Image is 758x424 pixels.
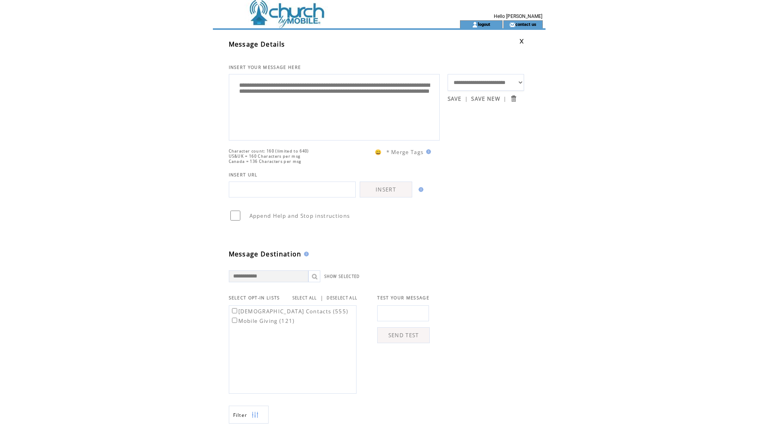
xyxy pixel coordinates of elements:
label: [DEMOGRAPHIC_DATA] Contacts (555) [230,308,349,315]
img: filters.png [251,406,259,424]
span: | [320,294,323,301]
a: logout [478,21,490,27]
span: | [465,95,468,102]
span: Character count: 160 (limited to 640) [229,148,309,154]
span: Hello [PERSON_NAME] [494,14,542,19]
input: [DEMOGRAPHIC_DATA] Contacts (555) [232,308,237,313]
span: INSERT URL [229,172,258,178]
input: Submit [510,95,517,102]
span: Message Destination [229,250,302,258]
input: Mobile Giving (121) [232,318,237,323]
a: SEND TEST [377,327,430,343]
span: US&UK = 160 Characters per msg [229,154,301,159]
span: 😀 [375,148,382,156]
img: help.gif [416,187,423,192]
a: contact us [515,21,536,27]
a: SHOW SELECTED [324,274,360,279]
a: Filter [229,406,269,424]
label: Mobile Giving (121) [230,317,295,324]
img: account_icon.gif [472,21,478,28]
span: INSERT YOUR MESSAGE HERE [229,64,301,70]
img: help.gif [302,252,309,256]
span: Show filters [233,412,247,418]
span: Canada = 136 Characters per msg [229,159,302,164]
span: Append Help and Stop instructions [249,212,350,219]
a: SAVE [448,95,462,102]
a: SELECT ALL [292,295,317,301]
a: SAVE NEW [471,95,500,102]
span: SELECT OPT-IN LISTS [229,295,280,301]
span: | [503,95,507,102]
a: INSERT [360,182,412,197]
span: * Merge Tags [386,148,424,156]
span: Message Details [229,40,285,49]
img: contact_us_icon.gif [509,21,515,28]
a: DESELECT ALL [327,295,357,301]
img: help.gif [424,149,431,154]
span: TEST YOUR MESSAGE [377,295,429,301]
